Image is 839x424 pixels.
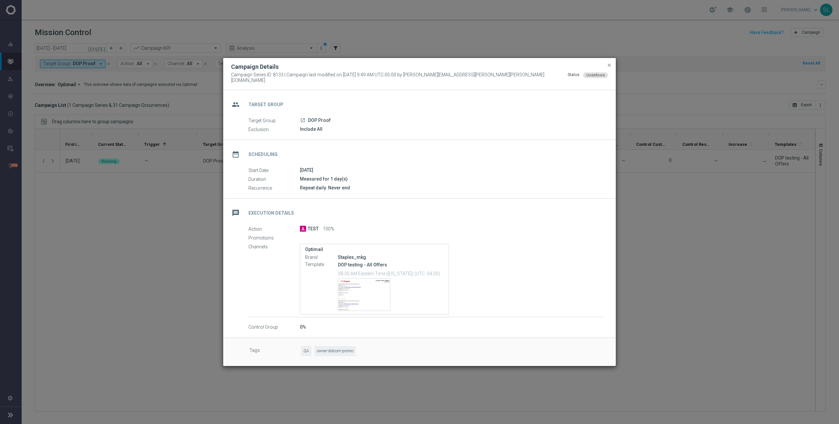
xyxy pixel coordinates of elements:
[305,255,338,260] label: Brand
[248,324,300,330] label: Control Group
[314,346,356,356] span: owner-dotcom-promo
[308,226,319,232] span: TEST
[300,324,603,330] div: 0%
[300,226,306,232] span: A
[248,102,283,108] h2: Target Group
[248,244,300,250] label: Channels
[248,151,278,158] h2: Scheduling
[607,63,612,68] span: close
[230,207,242,219] i: message
[248,210,294,216] h2: Execution Details
[338,262,444,268] p: DOP testing - All Offers
[300,167,603,173] div: [DATE]
[301,346,312,356] span: QA
[300,126,603,132] div: Include All
[300,184,603,191] div: Repeat daily. Never end
[231,72,568,83] span: Campaign Series ID: 8133 | Campaign last modified on [DATE] 9:49 AM UTC-05:00 by [PERSON_NAME][EM...
[248,226,300,232] label: Action
[338,254,444,260] div: Staples_mkg
[231,63,279,71] h2: Campaign Details
[249,346,301,356] label: Tags
[586,73,605,77] span: Undefined
[338,270,444,277] p: 08:30 AM Eastern Time ([US_STATE]) (UTC -04:00)
[323,226,334,232] span: 100%
[248,185,300,191] label: Recurrence
[300,118,305,123] i: launch
[230,99,242,110] i: group
[248,176,300,182] label: Duration
[308,118,331,124] span: DOP Proof
[583,72,608,77] colored-tag: Undefined
[305,262,338,268] label: Template
[305,247,444,252] label: Optimail
[300,118,306,124] a: launch
[248,126,300,132] label: Exclusion
[248,167,300,173] label: Start Date
[300,176,603,182] div: Measured for 1 day(s)
[230,148,242,160] i: date_range
[568,72,580,83] div: Status:
[248,235,300,241] label: Promotions
[248,118,300,124] label: Target Group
